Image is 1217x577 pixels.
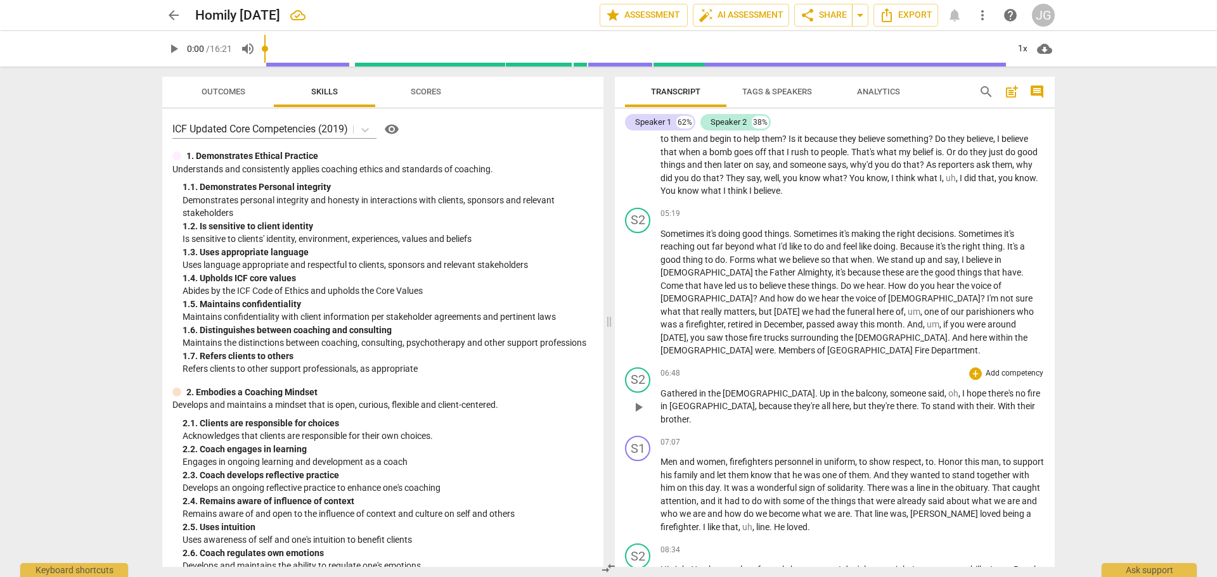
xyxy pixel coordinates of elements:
span: It's [1007,241,1020,251]
span: . [884,281,888,291]
span: because [847,267,882,277]
span: it [797,134,804,144]
span: what [701,186,723,196]
span: things [660,160,687,170]
span: that [768,147,787,157]
span: someone [790,160,828,170]
span: know [799,173,823,183]
span: up [915,255,927,265]
span: on [744,160,756,170]
span: Filler word [908,307,920,317]
div: 38% [752,116,769,129]
button: Search [976,82,996,102]
span: , [760,173,764,183]
span: so [821,255,832,265]
span: things [957,267,984,277]
span: they [948,134,967,144]
div: 1. 2. Is sensitive to client identity [183,220,593,233]
span: to [705,255,715,265]
span: search [979,84,994,99]
span: . [725,255,730,265]
button: JG [1032,4,1055,27]
span: just [989,147,1005,157]
div: 1. 5. Maintains confidentiality [183,298,593,311]
span: far [712,241,725,251]
span: do [796,293,808,303]
p: Understands and consistently applies coaching ethics and standards of coaching. [172,163,593,176]
span: reporters [938,160,976,170]
span: . [1036,173,1038,183]
span: decisions [917,229,954,239]
span: do [814,241,826,251]
span: help [744,134,762,144]
span: something [887,134,929,144]
span: the [755,267,769,277]
p: Abides by the ICF Code of Ethics and upholds the Core Values [183,284,593,298]
p: 1. Demonstrates Ethical Practice [186,149,318,163]
span: doing [718,229,742,239]
span: when [851,255,872,265]
button: Show/Hide comments [1027,82,1047,102]
span: good [935,267,957,277]
span: say [944,255,958,265]
span: bomb [709,147,734,157]
span: ? [843,173,849,183]
span: off [755,147,768,157]
span: Outcomes [202,87,245,96]
span: that [978,173,995,183]
span: I [787,147,791,157]
span: is [936,147,942,157]
span: why [1016,160,1033,170]
span: I [749,186,754,196]
span: 05:19 [660,208,680,219]
span: to [733,134,744,144]
a: Help [377,119,402,139]
span: begin [710,134,733,144]
span: we [802,307,815,317]
span: did [964,173,978,183]
span: Come [660,281,685,291]
span: Almighty [797,267,832,277]
span: we [853,281,866,291]
span: stand [891,255,915,265]
span: I [962,255,966,265]
span: . [942,147,946,157]
span: . [780,186,783,196]
span: you [674,173,691,183]
span: you [998,173,1015,183]
span: help [1003,8,1018,23]
span: ? [920,160,926,170]
span: then [704,160,724,170]
span: I [723,186,728,196]
span: us [738,281,749,291]
span: say [756,160,769,170]
span: Do [840,281,853,291]
span: , [942,173,946,183]
span: says [828,160,846,170]
span: have [1002,267,1021,277]
span: really [701,307,724,317]
span: what [877,147,899,157]
span: it's [835,267,847,277]
span: know [866,173,887,183]
span: visibility [384,122,399,137]
span: making [851,229,882,239]
span: that [660,147,679,157]
span: voice [856,293,878,303]
button: Export [873,4,938,27]
span: thing [982,241,1003,251]
span: Forms [730,255,757,265]
span: and [927,255,944,265]
span: . [1021,267,1024,277]
span: , [832,267,835,277]
span: have [704,281,724,291]
span: I'd [778,241,789,251]
a: Help [999,4,1022,27]
span: more_vert [975,8,990,23]
span: That's [851,147,877,157]
span: that [683,307,701,317]
span: Share [800,8,847,23]
span: that [685,281,704,291]
span: doing [873,241,896,251]
span: Filler word [946,173,956,183]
